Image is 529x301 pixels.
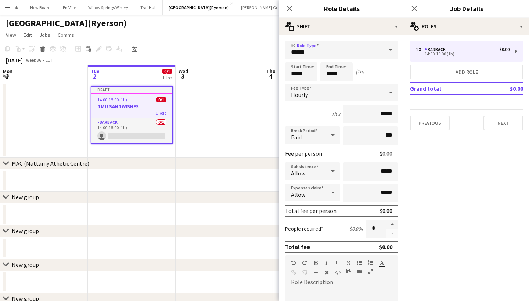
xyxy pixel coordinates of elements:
div: 14:00-15:00 (1h) [416,52,510,56]
h3: TMU SANDWISHES [91,103,172,110]
a: Jobs [36,30,53,40]
span: View [6,32,16,38]
div: $0.00 [379,243,392,250]
label: People required [285,225,323,232]
span: 0/1 [156,97,166,102]
span: 2 [90,72,100,80]
button: [PERSON_NAME] Group [235,0,291,15]
span: 14:00-15:00 (1h) [97,97,127,102]
span: 1 Role [156,110,166,116]
button: Paste as plain text [346,269,351,275]
span: Jobs [39,32,50,38]
div: EDT [46,57,53,63]
a: Edit [21,30,35,40]
div: $0.00 [380,207,392,214]
button: Text Color [379,260,384,266]
span: Week 36 [24,57,43,63]
span: Wed [179,68,188,75]
div: (1h) [356,68,364,75]
button: [GEOGRAPHIC_DATA](Ryerson) [163,0,235,15]
div: $0.00 [500,47,510,52]
div: [DATE] [6,57,23,64]
div: $0.00 [380,150,392,157]
span: Tue [91,68,100,75]
button: TrailHub [134,0,163,15]
button: Ordered List [368,260,373,266]
span: 1 [2,72,12,80]
button: Increase [386,220,398,229]
span: 4 [265,72,276,80]
div: Roles [404,18,529,35]
span: Allow [291,170,305,177]
span: 3 [177,72,188,80]
button: Italic [324,260,329,266]
span: Allow [291,191,305,198]
button: Willow Springs Winery [82,0,134,15]
button: Insert video [357,269,362,275]
button: Undo [291,260,296,266]
button: Bold [313,260,318,266]
button: HTML Code [335,269,340,275]
span: Edit [24,32,32,38]
h3: Role Details [279,4,404,13]
button: Strikethrough [346,260,351,266]
button: Add role [410,65,523,79]
button: Underline [335,260,340,266]
div: Fee per person [285,150,322,157]
div: Total fee [285,243,310,250]
a: View [3,30,19,40]
div: New group [12,261,39,268]
button: Previous [410,116,450,130]
button: Redo [302,260,307,266]
button: Fullscreen [368,269,373,275]
div: MAC (Mattamy Athetic Centre) [12,160,89,167]
div: $0.00 x [349,225,363,232]
app-job-card: Draft14:00-15:00 (1h)0/1TMU SANDWISHES1 RoleBARBACK0/114:00-15:00 (1h) [91,86,173,144]
span: Thu [266,68,276,75]
div: 1 x [416,47,425,52]
button: Horizontal Line [313,269,318,275]
div: BARBACK [425,47,449,52]
div: Total fee per person [285,207,337,214]
td: Grand total [410,83,489,94]
span: Comms [58,32,74,38]
app-card-role: BARBACK0/114:00-15:00 (1h) [91,118,172,143]
h3: Job Details [404,4,529,13]
button: New Board [24,0,57,15]
div: New group [12,227,39,235]
td: $0.00 [489,83,523,94]
h1: [GEOGRAPHIC_DATA](Ryerson) [6,18,127,29]
button: Unordered List [357,260,362,266]
span: Hourly [291,91,308,98]
div: Draft [91,87,172,93]
button: Clear Formatting [324,269,329,275]
span: 0/1 [162,69,172,74]
button: En Ville [57,0,82,15]
div: 1 Job [162,75,172,80]
button: Next [483,116,523,130]
span: Paid [291,134,302,141]
div: Shift [279,18,404,35]
span: Mon [3,68,12,75]
div: New group [12,193,39,201]
div: 1h x [331,111,340,117]
a: Comms [55,30,77,40]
